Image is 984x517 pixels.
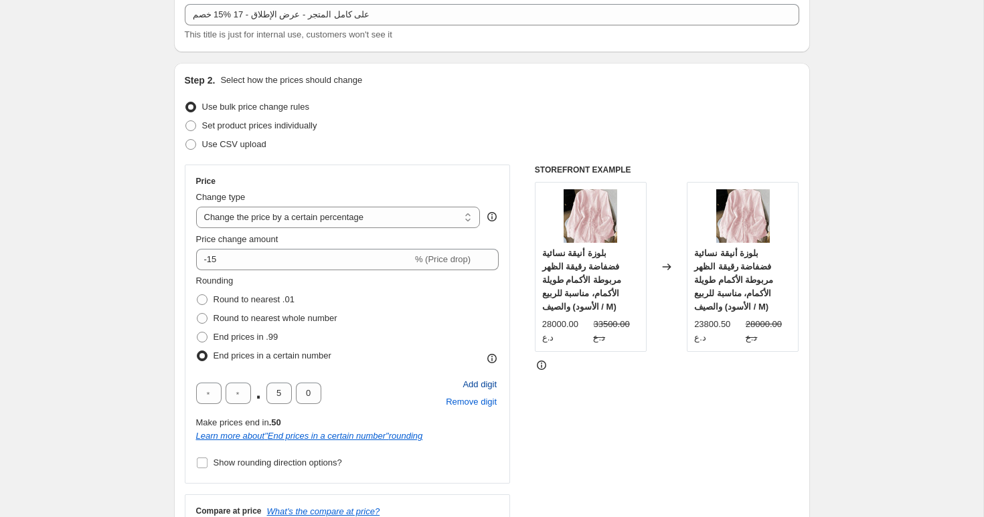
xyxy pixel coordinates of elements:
input: -15 [196,249,412,270]
span: This title is just for internal use, customers won't see it [185,29,392,39]
button: What's the compare at price? [267,506,380,516]
span: Show rounding direction options? [214,457,342,468]
button: Remove placeholder [444,393,499,411]
p: Select how the prices should change [220,74,362,87]
div: 28000.00 د.ع [542,318,588,344]
span: Change type [196,192,246,202]
span: Rounding [196,276,234,286]
span: Add digit [463,378,497,391]
a: Learn more about"End prices in a certain number"rounding [196,431,423,441]
h3: Compare at price [196,506,262,516]
span: End prices in a certain number [214,350,331,360]
h3: Price [196,176,216,187]
input: ﹡ [266,383,292,404]
img: 174901719499e00bf9c00ac25e0da74b8417cdda4e_thumbnail_900x_97e2acd4-19a4-4b97-9dd2-9469c51bddc5_80... [564,189,617,243]
span: Use bulk price change rules [202,102,309,112]
input: 30% off holiday sale [185,4,799,25]
b: .50 [269,417,281,427]
span: Round to nearest .01 [214,294,295,304]
input: ﹡ [226,383,251,404]
strike: 28000.00 د.ع [746,318,792,344]
div: 23800.50 د.ع [694,318,740,344]
span: Use CSV upload [202,139,266,149]
h6: STOREFRONT EXAMPLE [535,165,799,175]
span: بلوزة أنيقة نسائية فضفاضة رقيقة الظهر مربوطة الأكمام طويلة الأكمام، مناسبة للربيع والصيف (الأسود ... [542,248,621,312]
span: Round to nearest whole number [214,313,337,323]
h2: Step 2. [185,74,216,87]
span: Remove digit [446,395,497,409]
img: 174901719499e00bf9c00ac25e0da74b8417cdda4e_thumbnail_900x_97e2acd4-19a4-4b97-9dd2-9469c51bddc5_80... [716,189,770,243]
button: Add placeholder [461,376,499,393]
input: ﹡ [296,383,321,404]
span: % (Price drop) [415,254,471,264]
i: Learn more about " End prices in a certain number " rounding [196,431,423,441]
strike: 33500.00 د.ع [593,318,639,344]
span: Make prices end in [196,417,281,427]
div: help [485,210,499,223]
input: ﹡ [196,383,222,404]
span: بلوزة أنيقة نسائية فضفاضة رقيقة الظهر مربوطة الأكمام طويلة الأكمام، مناسبة للربيع والصيف (الأسود ... [694,248,773,312]
span: Price change amount [196,234,278,244]
span: . [255,383,262,404]
span: End prices in .99 [214,332,278,342]
span: Set product prices individually [202,120,317,130]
